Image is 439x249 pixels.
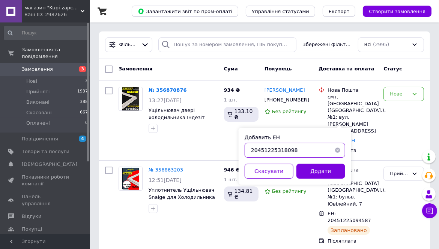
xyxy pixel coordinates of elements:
[132,6,238,17] button: Завантажити звіт по пром-оплаті
[122,87,140,110] img: Фото товару
[79,136,86,142] span: 4
[265,66,292,72] span: Покупець
[26,78,37,85] span: Нові
[22,66,53,73] span: Замовлення
[224,66,238,72] span: Cума
[272,109,307,114] span: Без рейтингу
[22,174,69,187] span: Показники роботи компанії
[328,238,377,245] div: Післяплата
[263,95,307,105] div: [PHONE_NUMBER]
[245,134,280,140] label: Добавить ЕН
[328,87,377,94] div: Нова Пошта
[26,99,50,106] span: Виконані
[224,186,259,201] div: 134.81 ₴
[355,8,431,14] a: Створити замовлення
[85,78,88,85] span: 3
[328,94,377,134] div: смт. [GEOGRAPHIC_DATA] ([GEOGRAPHIC_DATA].), №1: вул. [PERSON_NAME][STREET_ADDRESS]
[80,99,88,106] span: 388
[383,66,402,72] span: Статус
[80,109,88,116] span: 667
[79,66,86,72] span: 3
[330,143,345,158] button: Очистить
[26,88,50,95] span: Прийняті
[390,170,409,178] div: Прийнято
[24,11,90,18] div: Ваш ID: 2982626
[369,9,425,14] span: Створити замовлення
[149,167,183,173] a: № 356863203
[328,173,377,207] div: смт. [GEOGRAPHIC_DATA] ([GEOGRAPHIC_DATA].), №1: бульв. Ювілейний, 7
[265,87,305,94] a: [PERSON_NAME]
[4,26,89,40] input: Пошук
[22,226,42,233] span: Покупці
[224,97,238,103] span: 1 шт.
[26,109,52,116] span: Скасовані
[302,41,352,48] span: Збережені фільтри:
[22,161,77,168] span: [DEMOGRAPHIC_DATA]
[364,41,372,48] span: Всі
[224,177,238,182] span: 1 шт.
[246,6,315,17] button: Управління статусами
[119,87,143,111] a: Фото товару
[119,167,143,191] a: Фото товару
[224,167,240,173] span: 946 ₴
[138,8,232,15] span: Завантажити звіт по пром-оплаті
[149,177,182,183] span: 12:51[DATE]
[149,107,205,127] a: Ущільнювач двері холодильника Індезіт (Indesit) 571х832 мм
[26,120,50,127] span: Оплачені
[22,46,90,60] span: Замовлення та повідомлення
[22,193,69,207] span: Панель управління
[24,4,81,11] span: магазин "Kupi-zapchast"
[149,187,215,221] a: Уплотнитель Ущільнювач Snaige для Холодильника Снайге RF-310 морозильна камера _ 685*563мм
[422,203,437,218] button: Чат з покупцем
[119,41,138,48] span: Фільтри
[328,147,377,154] div: Післяплата
[319,66,374,72] span: Доставка та оплата
[328,211,371,224] span: ЕН: 20451225094587
[363,6,431,17] button: Створити замовлення
[329,9,350,14] span: Експорт
[390,90,409,98] div: Нове
[323,6,356,17] button: Експорт
[22,213,41,220] span: Відгуки
[224,87,240,93] span: 934 ₴
[122,167,140,190] img: Фото товару
[158,37,297,52] input: Пошук за номером замовлення, ПІБ покупця, номером телефону, Email, номером накладної
[119,66,152,72] span: Замовлення
[224,107,259,122] div: 133.10 ₴
[149,97,182,103] span: 13:27[DATE]
[245,164,293,179] button: Скасувати
[77,88,88,95] span: 1937
[252,9,309,14] span: Управління статусами
[373,42,389,47] span: (2995)
[22,136,58,142] span: Повідомлення
[149,87,187,93] a: № 356870876
[22,148,69,155] span: Товари та послуги
[85,120,88,127] span: 0
[328,226,370,235] div: Заплановано
[272,188,307,194] span: Без рейтингу
[296,164,345,179] button: Додати
[328,167,377,173] div: Нова Пошта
